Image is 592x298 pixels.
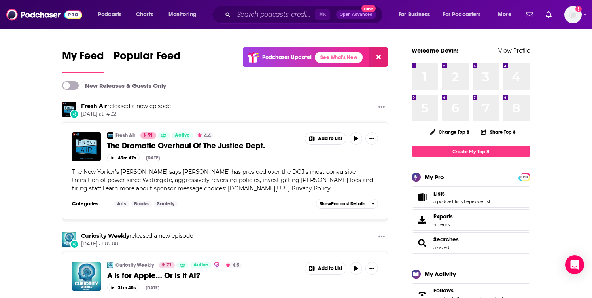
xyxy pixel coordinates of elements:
a: Popular Feed [113,49,181,73]
button: Show More Button [365,132,378,145]
button: Show More Button [305,262,346,274]
span: 4 items [433,222,453,227]
a: Society [154,201,178,207]
input: Search podcasts, credits, & more... [234,8,315,21]
span: , [463,199,463,204]
a: 3 saved [433,245,449,250]
a: View Profile [498,47,530,54]
span: Charts [136,9,153,20]
p: Podchaser Update! [262,54,312,61]
button: open menu [163,8,207,21]
a: Curiosity Weekly [115,262,154,268]
button: 4.4 [195,132,213,139]
img: Podchaser - Follow, Share and Rate Podcasts [6,7,82,22]
span: My Feed [62,49,104,67]
span: Add to List [318,266,342,271]
span: The Dramatic Overhaul Of The Justice Dept. [107,141,265,151]
button: ShowPodcast Details [316,199,378,209]
span: New [361,5,376,12]
div: New Episode [70,240,79,249]
span: Show Podcast Details [320,201,365,207]
a: Curiosity Weekly [81,232,129,239]
img: Curiosity Weekly [107,262,113,268]
a: 91 [140,132,156,139]
img: Fresh Air [107,132,113,139]
span: Open Advanced [340,13,373,17]
img: Fresh Air [62,102,76,117]
button: Show More Button [305,133,346,144]
div: Search podcasts, credits, & more... [219,6,390,24]
a: Charts [131,8,158,21]
a: The Dramatic Overhaul Of The Justice Dept. [107,141,299,151]
img: Curiosity Weekly [62,232,76,247]
span: For Podcasters [443,9,481,20]
span: More [498,9,511,20]
button: Change Top 8 [426,127,475,137]
span: Lists [412,186,530,208]
img: verified Badge [214,261,220,268]
h3: Categories [72,201,108,207]
span: Exports [433,213,453,220]
h3: released a new episode [81,102,171,110]
button: open menu [393,8,440,21]
a: Create My Top 8 [412,146,530,157]
button: open menu [438,8,492,21]
span: Follows [433,287,454,294]
button: Show More Button [375,232,388,242]
a: A is for Apple… Or is it AI? [107,271,299,281]
a: PRO [520,174,529,180]
a: Searches [414,237,430,249]
span: 91 [148,131,153,139]
a: New Releases & Guests Only [62,81,166,90]
button: Share Top 8 [480,124,516,140]
h3: released a new episode [81,232,193,240]
span: ⌘ K [315,9,330,20]
a: A is for Apple… Or is it AI? [72,262,101,291]
div: New Episode [70,110,79,118]
button: open menu [93,8,132,21]
a: Books [131,201,152,207]
a: Welcome Devin! [412,47,459,54]
div: [DATE] [146,155,160,161]
span: [DATE] at 14:32 [81,111,171,118]
span: Lists [433,190,445,197]
span: The New Yorker’s [PERSON_NAME] says [PERSON_NAME] has presided over the DOJ's most convulsive tra... [72,168,373,192]
a: Lists [414,192,430,203]
a: Searches [433,236,459,243]
div: Open Intercom Messenger [565,255,584,274]
span: A is for Apple… Or is it AI? [107,271,200,281]
span: Active [193,261,208,269]
span: Searches [412,232,530,254]
a: 1 episode list [463,199,490,204]
span: Logged in as sschroeder [564,6,582,23]
a: Show notifications dropdown [543,8,555,21]
a: See What's New [315,52,363,63]
img: User Profile [564,6,582,23]
a: Follows [433,287,505,294]
button: Open AdvancedNew [336,10,376,19]
svg: Add a profile image [575,6,582,12]
button: Show More Button [375,102,388,112]
button: Show profile menu [564,6,582,23]
a: Exports [412,209,530,231]
button: 49m 47s [107,154,140,161]
a: Fresh Air [115,132,135,139]
span: For Business [399,9,430,20]
a: Arts [114,201,129,207]
img: The Dramatic Overhaul Of The Justice Dept. [72,132,101,161]
span: Popular Feed [113,49,181,67]
a: Show notifications dropdown [523,8,536,21]
span: Exports [414,214,430,226]
span: Add to List [318,136,342,142]
button: Show More Button [365,262,378,275]
a: Active [190,262,212,268]
button: 4.5 [223,262,242,268]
